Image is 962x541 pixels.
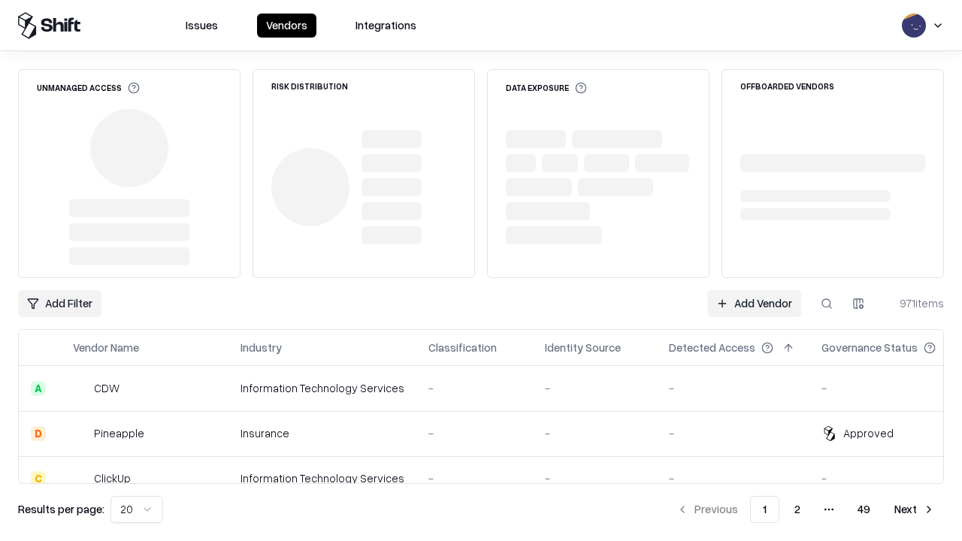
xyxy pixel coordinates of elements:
button: Vendors [257,14,316,38]
div: ClickUp [94,470,131,486]
div: Vendor Name [73,340,139,355]
div: A [31,381,46,396]
div: 971 items [884,295,944,311]
div: - [428,380,521,396]
div: Offboarded Vendors [740,82,834,90]
p: Results per page: [18,501,104,517]
button: Add Filter [18,290,101,317]
div: Information Technology Services [240,380,404,396]
div: - [545,470,645,486]
img: Pineapple [73,426,88,441]
nav: pagination [667,496,944,523]
div: Identity Source [545,340,621,355]
div: - [545,425,645,441]
div: Governance Status [821,340,918,355]
button: 2 [782,496,812,523]
img: ClickUp [73,471,88,486]
div: Industry [240,340,282,355]
div: Risk Distribution [271,82,348,90]
div: - [669,380,797,396]
div: - [545,380,645,396]
div: Unmanaged Access [37,82,140,94]
div: Insurance [240,425,404,441]
div: - [669,470,797,486]
div: Information Technology Services [240,470,404,486]
div: Detected Access [669,340,755,355]
button: Next [885,496,944,523]
button: 1 [750,496,779,523]
a: Add Vendor [707,290,801,317]
div: CDW [94,380,119,396]
div: Pineapple [94,425,144,441]
button: Issues [177,14,227,38]
div: - [428,470,521,486]
div: C [31,471,46,486]
div: - [428,425,521,441]
button: Integrations [346,14,425,38]
img: CDW [73,381,88,396]
div: - [821,470,960,486]
div: Classification [428,340,497,355]
div: Approved [843,425,894,441]
button: 49 [846,496,882,523]
div: Data Exposure [506,82,587,94]
div: - [669,425,797,441]
div: - [821,380,960,396]
div: D [31,426,46,441]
